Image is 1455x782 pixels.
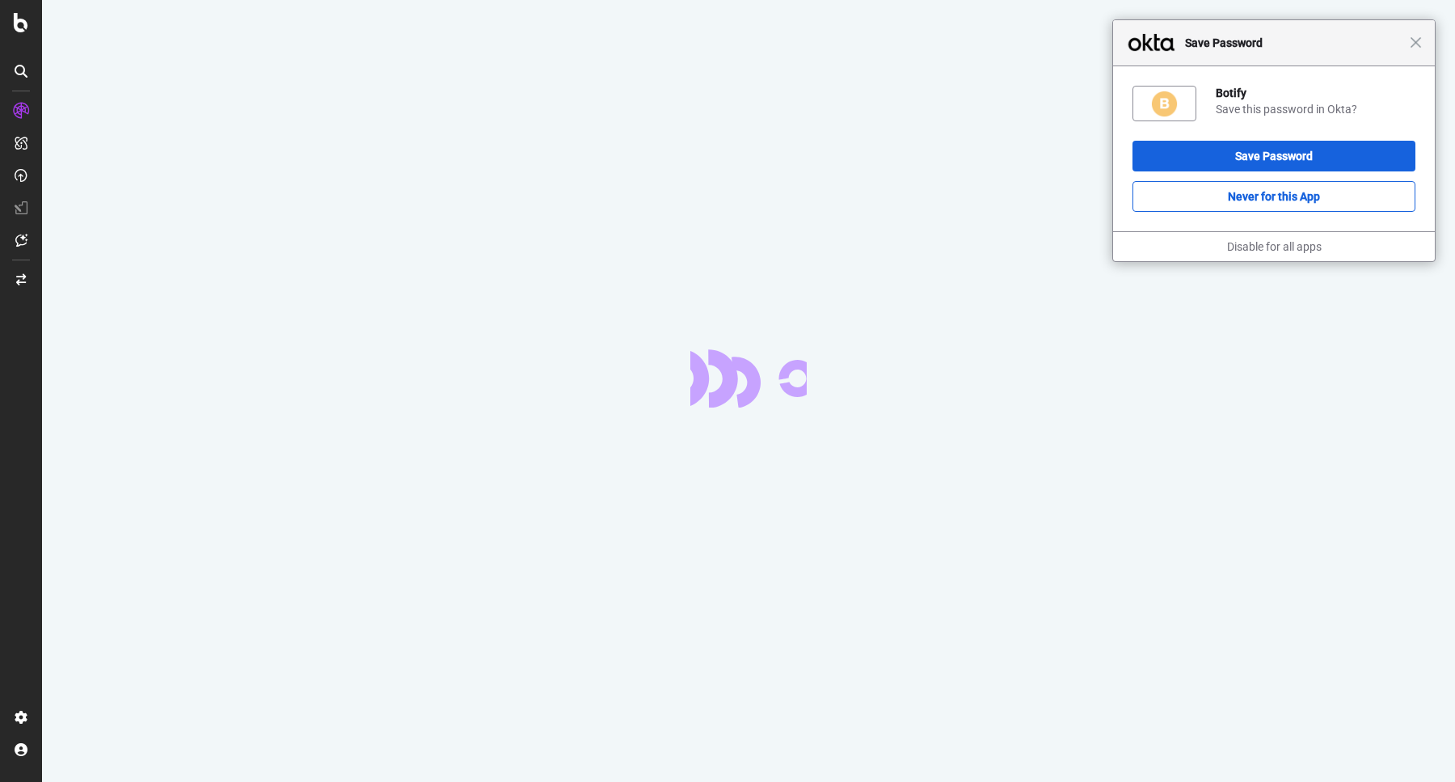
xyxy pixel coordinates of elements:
img: 2Iy75oAAAAGSURBVAMAB0sAwiIQkmoAAAAASUVORK5CYII= [1150,90,1179,118]
span: Save Password [1177,33,1410,53]
button: Never for this App [1132,181,1415,212]
button: Save Password [1132,141,1415,171]
div: Save this password in Okta? [1216,102,1415,116]
div: Botify [1216,86,1415,100]
a: Disable for all apps [1227,240,1322,253]
span: Close [1410,36,1422,49]
div: animation [690,349,807,408]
